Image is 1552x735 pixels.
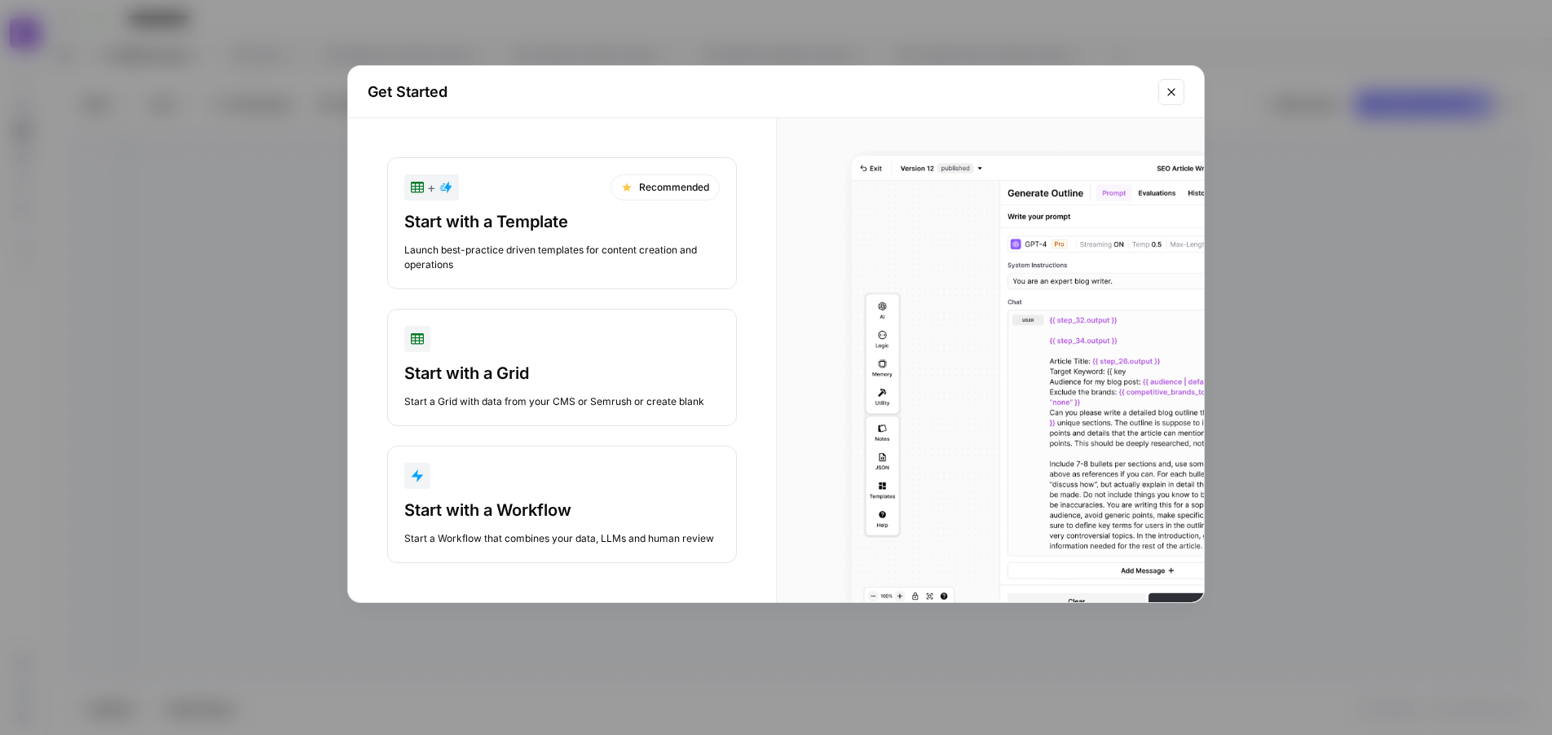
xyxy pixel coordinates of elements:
button: Close modal [1158,79,1184,105]
div: Start a Grid with data from your CMS or Semrush or create blank [404,394,720,409]
div: Start a Workflow that combines your data, LLMs and human review [404,531,720,546]
div: Start with a Template [404,210,720,233]
div: Recommended [611,174,720,200]
div: + [411,178,452,197]
div: Start with a Grid [404,362,720,385]
button: +RecommendedStart with a TemplateLaunch best-practice driven templates for content creation and o... [387,157,737,289]
button: Start with a GridStart a Grid with data from your CMS or Semrush or create blank [387,309,737,426]
button: Start with a WorkflowStart a Workflow that combines your data, LLMs and human review [387,446,737,563]
h2: Get Started [368,81,1149,103]
div: Launch best-practice driven templates for content creation and operations [404,243,720,272]
div: Start with a Workflow [404,499,720,522]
